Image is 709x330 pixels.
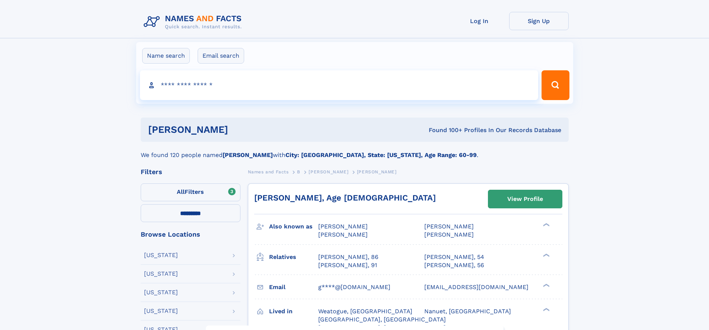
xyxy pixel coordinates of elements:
[144,271,178,277] div: [US_STATE]
[148,125,329,134] h1: [PERSON_NAME]
[509,12,569,30] a: Sign Up
[542,70,569,100] button: Search Button
[318,261,377,269] a: [PERSON_NAME], 91
[144,308,178,314] div: [US_STATE]
[285,151,477,158] b: City: [GEOGRAPHIC_DATA], State: [US_STATE], Age Range: 60-99
[269,281,318,294] h3: Email
[269,305,318,318] h3: Lived in
[141,142,569,160] div: We found 120 people named with .
[424,308,511,315] span: Nanuet, [GEOGRAPHIC_DATA]
[297,167,300,176] a: B
[141,12,248,32] img: Logo Names and Facts
[269,251,318,263] h3: Relatives
[424,231,474,238] span: [PERSON_NAME]
[318,308,412,315] span: Weatogue, [GEOGRAPHIC_DATA]
[318,231,368,238] span: [PERSON_NAME]
[198,48,244,64] label: Email search
[269,220,318,233] h3: Also known as
[141,183,240,201] label: Filters
[541,222,550,227] div: ❯
[424,261,484,269] a: [PERSON_NAME], 56
[541,253,550,257] div: ❯
[318,223,368,230] span: [PERSON_NAME]
[357,169,397,174] span: [PERSON_NAME]
[309,167,348,176] a: [PERSON_NAME]
[424,223,474,230] span: [PERSON_NAME]
[297,169,300,174] span: B
[144,252,178,258] div: [US_STATE]
[142,48,190,64] label: Name search
[144,289,178,295] div: [US_STATE]
[141,231,240,238] div: Browse Locations
[318,253,379,261] a: [PERSON_NAME], 86
[318,316,446,323] span: [GEOGRAPHIC_DATA], [GEOGRAPHIC_DATA]
[424,253,484,261] a: [PERSON_NAME], 54
[541,283,550,288] div: ❯
[328,126,561,134] div: Found 100+ Profiles In Our Records Database
[141,169,240,175] div: Filters
[309,169,348,174] span: [PERSON_NAME]
[177,188,185,195] span: All
[254,193,436,202] a: [PERSON_NAME], Age [DEMOGRAPHIC_DATA]
[248,167,289,176] a: Names and Facts
[223,151,273,158] b: [PERSON_NAME]
[507,190,543,208] div: View Profile
[488,190,562,208] a: View Profile
[140,70,539,100] input: search input
[424,283,528,291] span: [EMAIL_ADDRESS][DOMAIN_NAME]
[450,12,509,30] a: Log In
[541,307,550,312] div: ❯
